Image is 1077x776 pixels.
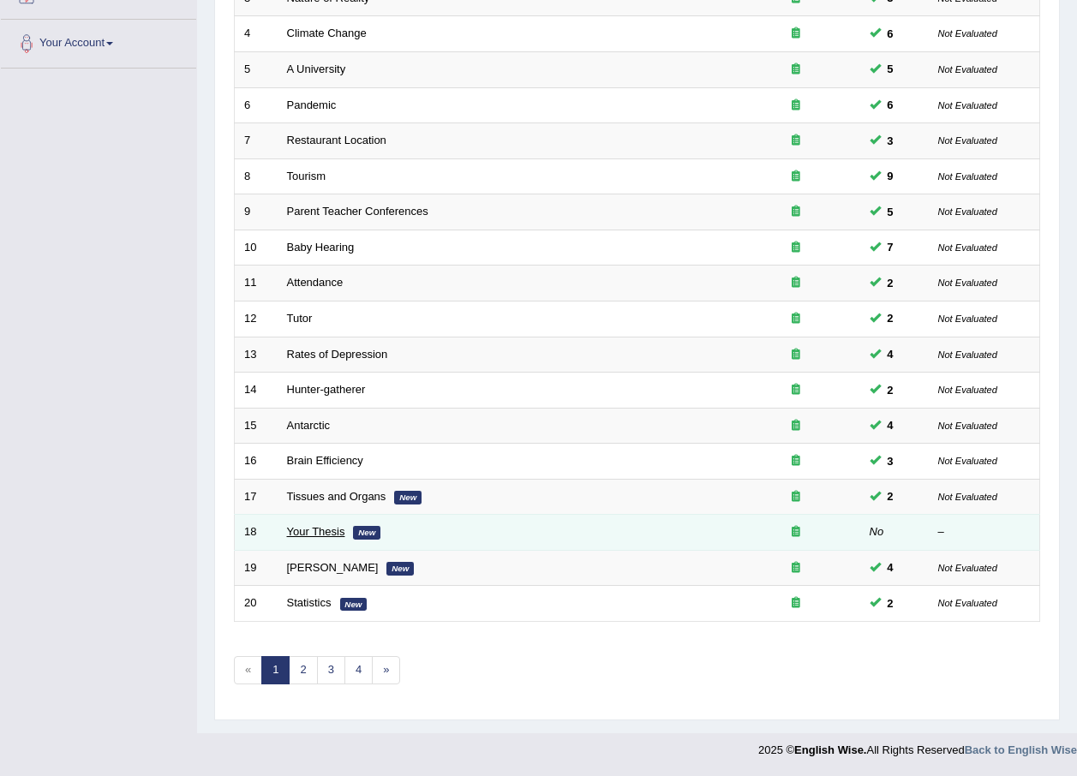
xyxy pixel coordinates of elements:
small: Not Evaluated [938,171,997,182]
small: Not Evaluated [938,421,997,431]
td: 4 [235,16,278,52]
td: 5 [235,52,278,88]
span: You can still take this question [881,558,900,576]
div: Exam occurring question [741,595,851,612]
div: 2025 © All Rights Reserved [758,733,1077,758]
td: 12 [235,301,278,337]
div: Exam occurring question [741,133,851,149]
span: You can still take this question [881,452,900,470]
div: Exam occurring question [741,524,851,540]
td: 9 [235,194,278,230]
small: Not Evaluated [938,598,997,608]
div: Exam occurring question [741,240,851,256]
td: 6 [235,87,278,123]
div: – [938,524,1031,540]
div: Exam occurring question [741,26,851,42]
small: Not Evaluated [938,100,997,110]
span: You can still take this question [881,416,900,434]
span: You can still take this question [881,203,900,221]
strong: English Wise. [794,743,866,756]
div: Exam occurring question [741,98,851,114]
td: 13 [235,337,278,373]
a: Rates of Depression [287,348,388,361]
a: Parent Teacher Conferences [287,205,428,218]
div: Exam occurring question [741,169,851,185]
small: Not Evaluated [938,563,997,573]
small: Not Evaluated [938,385,997,395]
div: Exam occurring question [741,62,851,78]
a: Brain Efficiency [287,454,363,467]
span: You can still take this question [881,96,900,114]
span: You can still take this question [881,487,900,505]
div: Exam occurring question [741,382,851,398]
small: Not Evaluated [938,456,997,466]
a: Tissues and Organs [287,490,386,503]
div: Exam occurring question [741,275,851,291]
td: 18 [235,515,278,551]
td: 10 [235,230,278,266]
em: New [340,598,368,612]
td: 8 [235,158,278,194]
td: 14 [235,373,278,409]
a: Statistics [287,596,332,609]
span: You can still take this question [881,60,900,78]
a: Hunter-gatherer [287,383,366,396]
td: 19 [235,550,278,586]
a: 4 [344,656,373,684]
small: Not Evaluated [938,206,997,217]
td: 17 [235,479,278,515]
a: Tourism [287,170,326,182]
a: 1 [261,656,290,684]
a: Tutor [287,312,313,325]
a: 3 [317,656,345,684]
span: You can still take this question [881,274,900,292]
a: Restaurant Location [287,134,386,146]
span: You can still take this question [881,132,900,150]
a: » [372,656,400,684]
div: Exam occurring question [741,418,851,434]
em: New [353,526,380,540]
td: 16 [235,444,278,480]
span: You can still take this question [881,238,900,256]
small: Not Evaluated [938,349,997,360]
td: 7 [235,123,278,159]
small: Not Evaluated [938,28,997,39]
td: 11 [235,266,278,301]
small: Not Evaluated [938,64,997,75]
em: New [394,491,422,504]
a: Climate Change [287,27,367,39]
a: Back to English Wise [965,743,1077,756]
small: Not Evaluated [938,278,997,288]
span: You can still take this question [881,309,900,327]
div: Exam occurring question [741,560,851,576]
span: You can still take this question [881,345,900,363]
small: Not Evaluated [938,492,997,502]
a: Antarctic [287,419,331,432]
div: Exam occurring question [741,489,851,505]
small: Not Evaluated [938,313,997,324]
span: You can still take this question [881,594,900,612]
em: No [870,525,884,538]
em: New [386,562,414,576]
span: You can still take this question [881,25,900,43]
a: Baby Hearing [287,241,355,254]
div: Exam occurring question [741,347,851,363]
a: 2 [289,656,317,684]
span: You can still take this question [881,381,900,399]
span: You can still take this question [881,167,900,185]
td: 20 [235,586,278,622]
a: Your Account [1,20,196,63]
a: [PERSON_NAME] [287,561,379,574]
td: 15 [235,408,278,444]
small: Not Evaluated [938,135,997,146]
a: Attendance [287,276,344,289]
span: « [234,656,262,684]
small: Not Evaluated [938,242,997,253]
div: Exam occurring question [741,204,851,220]
a: Pandemic [287,98,337,111]
a: Your Thesis [287,525,345,538]
div: Exam occurring question [741,453,851,469]
a: A University [287,63,346,75]
div: Exam occurring question [741,311,851,327]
